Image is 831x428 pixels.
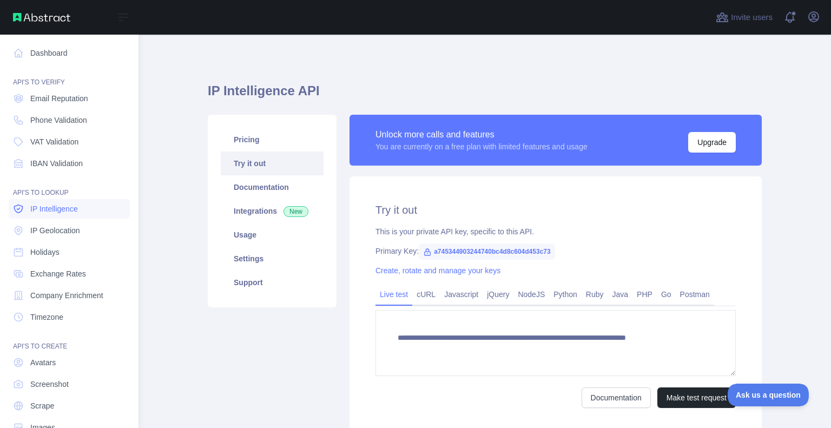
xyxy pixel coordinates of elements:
a: Phone Validation [9,110,130,130]
a: Avatars [9,353,130,372]
a: IP Intelligence [9,199,130,219]
a: Company Enrichment [9,286,130,305]
span: Company Enrichment [30,290,103,301]
a: Email Reputation [9,89,130,108]
span: IP Intelligence [30,203,78,214]
button: Upgrade [688,132,736,153]
div: Unlock more calls and features [375,128,588,141]
a: Usage [221,223,324,247]
a: Holidays [9,242,130,262]
span: a745344903244740bc4d8c604d453c73 [419,243,555,260]
span: Screenshot [30,379,69,390]
a: Postman [676,286,714,303]
h1: IP Intelligence API [208,82,762,108]
a: Scrape [9,396,130,416]
a: Documentation [582,387,651,408]
span: Exchange Rates [30,268,86,279]
span: IP Geolocation [30,225,80,236]
span: Invite users [731,11,773,24]
a: cURL [412,286,440,303]
button: Invite users [714,9,775,26]
a: VAT Validation [9,132,130,152]
h2: Try it out [375,202,736,218]
a: Support [221,271,324,294]
a: Integrations New [221,199,324,223]
iframe: Toggle Customer Support [728,384,809,406]
span: Avatars [30,357,56,368]
a: Timezone [9,307,130,327]
div: API'S TO CREATE [9,329,130,351]
a: IBAN Validation [9,154,130,173]
a: Pricing [221,128,324,152]
div: API'S TO LOOKUP [9,175,130,197]
a: Java [608,286,633,303]
a: Ruby [582,286,608,303]
a: jQuery [483,286,513,303]
div: You are currently on a free plan with limited features and usage [375,141,588,152]
span: VAT Validation [30,136,78,147]
button: Make test request [657,387,736,408]
a: Go [657,286,676,303]
div: This is your private API key, specific to this API. [375,226,736,237]
span: Scrape [30,400,54,411]
a: Documentation [221,175,324,199]
span: Holidays [30,247,60,258]
a: Exchange Rates [9,264,130,284]
a: Javascript [440,286,483,303]
span: Phone Validation [30,115,87,126]
a: Dashboard [9,43,130,63]
a: Screenshot [9,374,130,394]
div: API'S TO VERIFY [9,65,130,87]
div: Primary Key: [375,246,736,256]
a: NodeJS [513,286,549,303]
span: New [283,206,308,217]
span: Email Reputation [30,93,88,104]
span: Timezone [30,312,63,322]
a: PHP [632,286,657,303]
a: Try it out [221,152,324,175]
a: Settings [221,247,324,271]
span: IBAN Validation [30,158,83,169]
a: Live test [375,286,412,303]
a: IP Geolocation [9,221,130,240]
img: Abstract API [13,13,70,22]
a: Create, rotate and manage your keys [375,266,500,275]
a: Python [549,286,582,303]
